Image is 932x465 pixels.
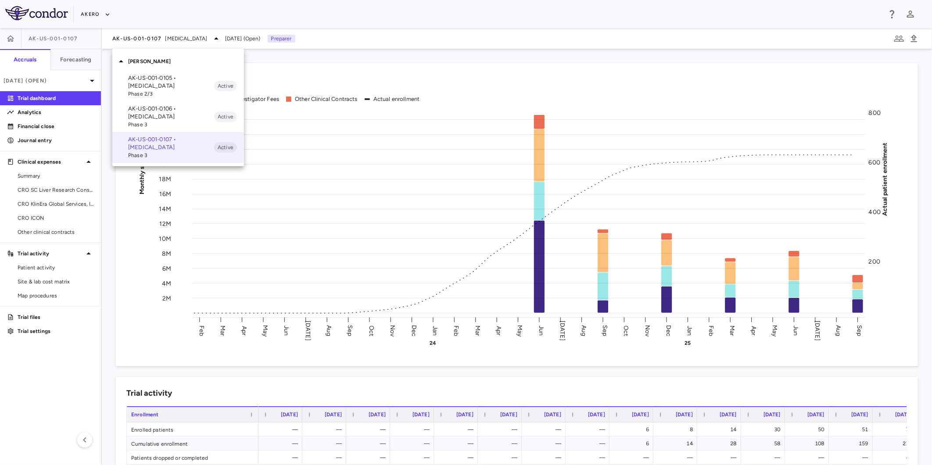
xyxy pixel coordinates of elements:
div: AK-US-001-0107 • [MEDICAL_DATA]Phase 3Active [112,132,244,163]
p: AK-US-001-0107 • [MEDICAL_DATA] [128,136,214,151]
div: [PERSON_NAME] [112,52,244,71]
span: Active [214,113,237,121]
span: Phase 3 [128,121,214,129]
p: AK-US-001-0106 • [MEDICAL_DATA] [128,105,214,121]
span: Phase 2/3 [128,90,214,98]
p: AK-US-001-0105 • [MEDICAL_DATA] [128,74,214,90]
span: Phase 3 [128,151,214,159]
div: AK-US-001-0106 • [MEDICAL_DATA]Phase 3Active [112,101,244,132]
span: Active [214,143,237,151]
div: AK-US-001-0105 • [MEDICAL_DATA]Phase 2/3Active [112,71,244,101]
p: [PERSON_NAME] [128,57,244,65]
span: Active [214,82,237,90]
